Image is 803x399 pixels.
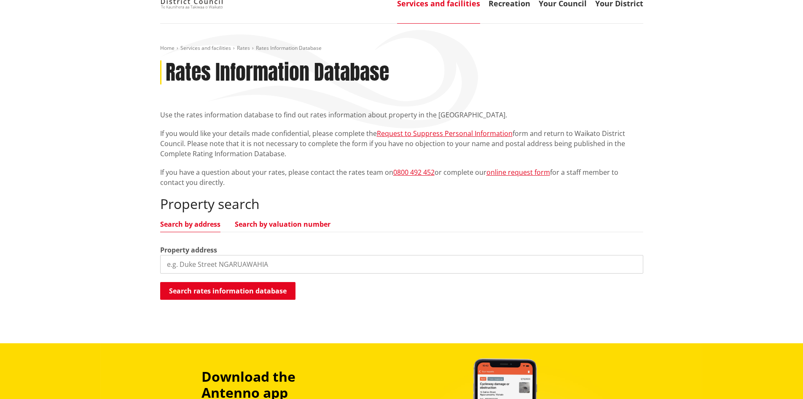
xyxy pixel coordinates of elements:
label: Property address [160,245,217,255]
h2: Property search [160,196,643,212]
a: Request to Suppress Personal Information [377,129,513,138]
a: Services and facilities [180,44,231,52]
a: online request form [486,168,550,177]
h1: Rates Information Database [166,60,389,85]
a: Search by address [160,221,220,228]
p: Use the rates information database to find out rates information about property in the [GEOGRAPHI... [160,110,643,120]
nav: breadcrumb [160,45,643,52]
p: If you have a question about your rates, please contact the rates team on or complete our for a s... [160,167,643,187]
input: e.g. Duke Street NGARUAWAHIA [160,255,643,274]
a: Rates [237,44,250,52]
p: If you would like your details made confidential, please complete the form and return to Waikato ... [160,128,643,159]
button: Search rates information database [160,282,295,300]
a: Search by valuation number [235,221,330,228]
iframe: Messenger Launcher [764,364,795,394]
span: Rates Information Database [256,44,322,52]
a: 0800 492 452 [393,168,435,177]
a: Home [160,44,175,52]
